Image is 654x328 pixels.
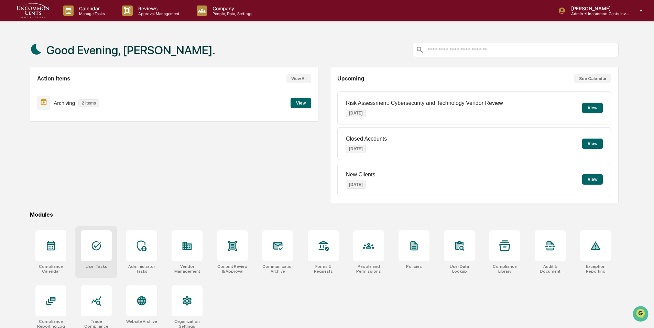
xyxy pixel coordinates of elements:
div: Start new chat [23,53,113,59]
span: Data Lookup [14,100,43,107]
span: Preclearance [14,87,44,94]
button: View [291,98,311,108]
div: Vendor Management [172,264,203,274]
p: Approval Management [133,11,183,16]
img: logo [17,2,50,19]
div: User Data Lookup [444,264,475,274]
div: People and Permissions [353,264,384,274]
img: 1746055101610-c473b297-6a78-478c-a979-82029cc54cd1 [7,53,19,65]
iframe: Open customer support [632,305,651,324]
p: People, Data, Settings [207,11,256,16]
button: View All [286,74,311,83]
h1: Good Evening, [PERSON_NAME]. [46,43,215,57]
p: Archiving [54,100,75,106]
p: Manage Tasks [74,11,108,16]
h2: Action Items [37,76,70,82]
div: Audit & Document Logs [535,264,566,274]
button: View [582,174,603,185]
button: View [582,103,603,113]
a: 🗄️Attestations [47,84,88,96]
div: Policies [406,264,422,269]
div: Website Archive [126,319,157,324]
span: Pylon [68,117,83,122]
div: Exception Reporting [580,264,611,274]
div: Administrator Tasks [126,264,157,274]
button: Start new chat [117,55,125,63]
p: Company [207,6,256,11]
h2: Upcoming [337,76,364,82]
div: Content Review & Approval [217,264,248,274]
p: Calendar [74,6,108,11]
div: User Tasks [86,264,107,269]
p: Closed Accounts [346,136,387,142]
p: Admin • Uncommon Cents Investing [566,11,630,16]
div: We're offline, we'll be back soon [23,59,90,65]
div: 🖐️ [7,87,12,93]
a: 🔎Data Lookup [4,97,46,109]
a: Powered byPylon [48,116,83,122]
p: [DATE] [346,109,366,117]
button: View [582,139,603,149]
button: See Calendar [574,74,611,83]
div: Forms & Requests [308,264,339,274]
p: Risk Assessment: Cybersecurity and Technology Vendor Review [346,100,503,106]
a: View [291,99,311,106]
a: 🖐️Preclearance [4,84,47,96]
p: [PERSON_NAME] [566,6,630,11]
p: [DATE] [346,181,366,189]
div: Modules [30,211,619,218]
div: Compliance Library [489,264,520,274]
p: [DATE] [346,145,366,153]
p: New Clients [346,172,375,178]
p: Reviews [133,6,183,11]
p: 2 items [78,99,99,107]
div: Communications Archive [262,264,293,274]
div: 🗄️ [50,87,55,93]
span: Attestations [57,87,85,94]
div: 🔎 [7,100,12,106]
div: Compliance Calendar [35,264,66,274]
p: How can we help? [7,14,125,25]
